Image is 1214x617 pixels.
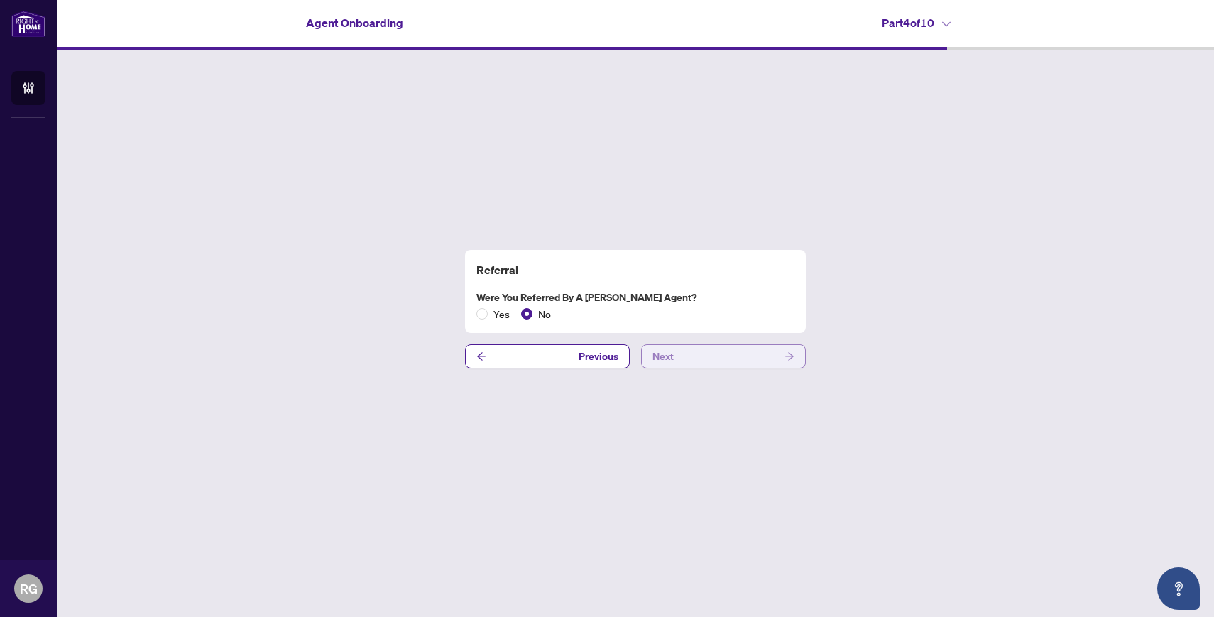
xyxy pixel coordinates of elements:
[579,345,618,368] span: Previous
[784,351,794,361] span: arrow-right
[476,351,486,361] span: arrow-left
[1157,567,1200,610] button: Open asap
[652,345,674,368] span: Next
[882,14,951,31] h4: Part 4 of 10
[488,306,515,322] span: Yes
[465,344,630,368] button: Previous
[11,11,45,37] img: logo
[532,306,557,322] span: No
[641,344,806,368] button: Next
[306,14,403,31] h4: Agent Onboarding
[20,579,38,599] span: RG
[476,261,794,278] h4: Referral
[476,290,794,305] label: Were you referred by a [PERSON_NAME] Agent?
